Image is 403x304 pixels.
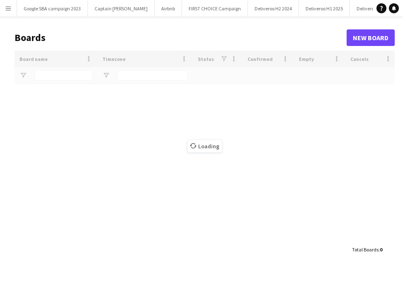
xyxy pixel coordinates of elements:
[248,0,299,17] button: Deliveroo H2 2024
[182,0,248,17] button: FIRST CHOICE Campaign
[88,0,155,17] button: Captain [PERSON_NAME]
[352,241,382,258] div: :
[17,0,88,17] button: Google SBA campaign 2023
[15,31,347,44] h1: Boards
[155,0,182,17] button: Airbnb
[299,0,350,17] button: Deliveroo H1 2025
[347,29,395,46] a: New Board
[352,246,379,253] span: Total Boards
[187,140,222,152] span: Loading
[380,246,382,253] span: 0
